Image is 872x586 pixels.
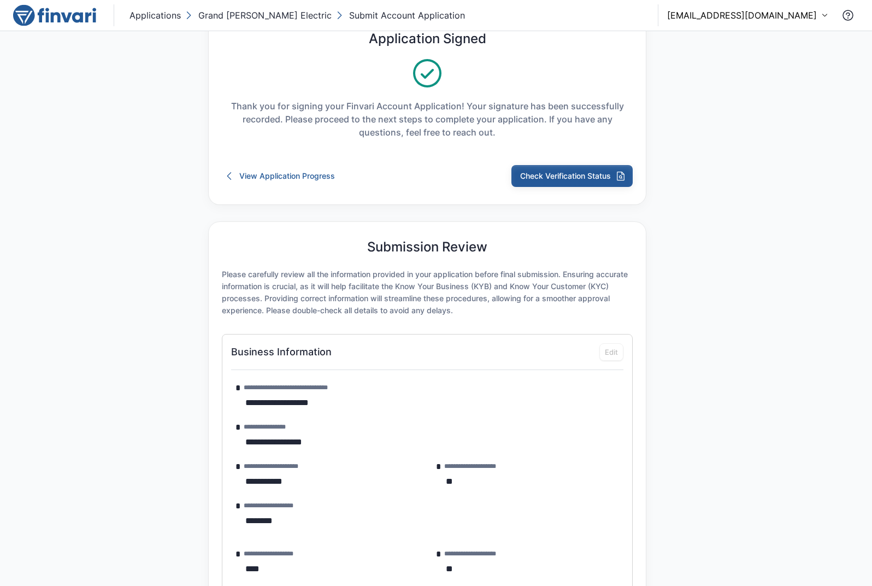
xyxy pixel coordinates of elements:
h5: Application Signed [369,31,486,47]
button: Submit Account Application [334,7,467,24]
p: Thank you for signing your Finvari Account Application! Your signature has been successfully reco... [222,99,633,139]
button: [EMAIL_ADDRESS][DOMAIN_NAME] [667,9,828,22]
button: Grand [PERSON_NAME] Electric [183,7,334,24]
h6: Please carefully review all the information provided in your application before final submission.... [222,268,633,317]
p: [EMAIL_ADDRESS][DOMAIN_NAME] [667,9,817,22]
button: Contact Support [837,4,859,26]
h6: Business Information [231,346,332,358]
h5: Submission Review [367,239,487,255]
p: Applications [129,9,181,22]
p: Grand [PERSON_NAME] Electric [198,9,332,22]
button: Applications [127,7,183,24]
button: View Application Progress [222,165,339,187]
img: logo [13,4,96,26]
p: Submit Account Application [349,9,465,22]
button: Check Verification Status [511,165,633,187]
